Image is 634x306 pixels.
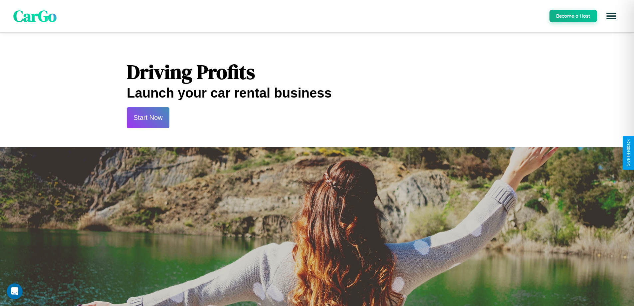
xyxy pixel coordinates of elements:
[127,86,507,101] h2: Launch your car rental business
[626,140,631,166] div: Give Feedback
[127,107,169,128] button: Start Now
[13,5,57,27] span: CarGo
[602,7,621,25] button: Open menu
[7,283,23,299] iframe: Intercom live chat
[549,10,597,22] button: Become a Host
[127,58,507,86] h1: Driving Profits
